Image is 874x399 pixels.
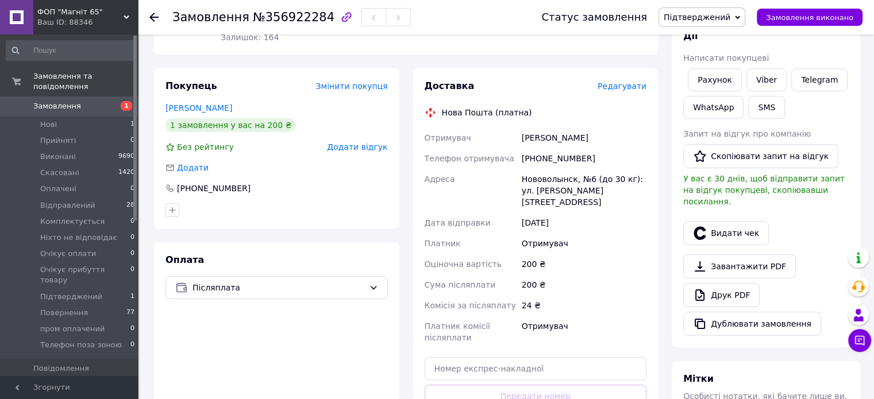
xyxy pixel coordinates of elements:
[165,118,296,132] div: 1 замовлення у вас на 200 ₴
[165,254,204,265] span: Оплата
[425,133,471,142] span: Отримувач
[683,144,838,168] button: Скопіювати запит на відгук
[40,292,102,302] span: Підтверджений
[683,283,760,307] a: Друк PDF
[425,218,491,227] span: Дата відправки
[327,142,387,152] span: Додати відгук
[40,249,96,259] span: Очікує оплати
[130,324,134,334] span: 0
[683,221,769,245] button: Видати чек
[683,373,714,384] span: Мітки
[130,184,134,194] span: 0
[176,183,252,194] div: [PHONE_NUMBER]
[541,11,647,23] div: Статус замовлення
[130,265,134,285] span: 0
[688,68,742,91] button: Рахунок
[172,10,249,24] span: Замовлення
[40,152,76,162] span: Виконані
[683,254,796,278] a: Завантажити PDF
[118,168,134,178] span: 1420
[40,168,79,178] span: Скасовані
[425,280,496,289] span: Сума післяплати
[126,200,134,211] span: 28
[425,259,502,269] span: Оціночна вартість
[519,316,649,348] div: Отримувач
[130,292,134,302] span: 1
[177,163,209,172] span: Додати
[598,82,646,91] span: Редагувати
[40,135,76,146] span: Прийняті
[683,30,698,41] span: Дії
[149,11,159,23] div: Повернутися назад
[253,10,334,24] span: №356922284
[40,216,105,227] span: Комплектується
[130,340,134,350] span: 0
[746,68,787,91] a: Viber
[40,119,57,130] span: Нові
[33,363,89,374] span: Повідомлення
[130,249,134,259] span: 0
[519,295,649,316] div: 24 ₴
[748,96,785,119] button: SMS
[40,233,117,243] span: Ніхто не відповідає
[40,184,76,194] span: Оплачені
[165,103,232,113] a: [PERSON_NAME]
[37,17,138,28] div: Ваш ID: 88346
[519,254,649,274] div: 200 ₴
[519,169,649,212] div: Нововолынск, №6 (до 30 кг): ул. [PERSON_NAME][STREET_ADDRESS]
[118,152,134,162] span: 9690
[519,274,649,295] div: 200 ₴
[425,154,514,163] span: Телефон отримувача
[439,107,535,118] div: Нова Пошта (платна)
[130,233,134,243] span: 0
[519,148,649,169] div: [PHONE_NUMBER]
[757,9,863,26] button: Замовлення виконано
[425,321,490,342] span: Платник комісії післяплати
[425,239,461,248] span: Платник
[40,265,130,285] span: Очікує прибуття товару
[683,312,821,336] button: Дублювати замовлення
[519,127,649,148] div: [PERSON_NAME]
[165,80,217,91] span: Покупець
[126,308,134,318] span: 77
[683,174,845,206] span: У вас є 30 днів, щоб відправити запит на відгук покупцеві, скопіювавши посилання.
[848,329,871,352] button: Чат з покупцем
[791,68,848,91] a: Telegram
[664,13,730,22] span: Підтверджений
[40,340,122,350] span: Телефон поза зоною
[6,40,136,61] input: Пошук
[130,119,134,130] span: 1
[683,129,811,138] span: Запит на відгук про компанію
[40,324,105,334] span: пром оплачений
[683,53,769,63] span: Написати покупцеві
[192,281,364,294] span: Післяплата
[177,142,234,152] span: Без рейтингу
[519,233,649,254] div: Отримувач
[33,71,138,92] span: Замовлення та повідомлення
[130,135,134,146] span: 0
[519,212,649,233] div: [DATE]
[683,96,744,119] a: WhatsApp
[121,101,132,111] span: 1
[316,82,388,91] span: Змінити покупця
[425,80,475,91] span: Доставка
[33,101,81,111] span: Замовлення
[425,175,455,184] span: Адреса
[40,308,88,318] span: Повернення
[425,301,516,310] span: Комісія за післяплату
[37,7,124,17] span: ФОП "Магніт 65"
[40,200,95,211] span: Відправлений
[766,13,853,22] span: Замовлення виконано
[425,357,647,380] input: Номер експрес-накладної
[221,33,279,42] span: Залишок: 164
[130,216,134,227] span: 0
